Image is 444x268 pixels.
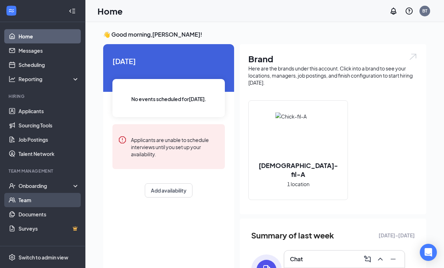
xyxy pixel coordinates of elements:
div: Here are the brands under this account. Click into a brand to see your locations, managers, job p... [248,65,418,86]
button: Minimize [387,253,399,265]
div: Team Management [9,168,78,174]
div: Switch to admin view [18,254,68,261]
svg: UserCheck [9,182,16,189]
svg: Notifications [389,7,398,15]
svg: WorkstreamLogo [8,7,15,14]
div: Open Intercom Messenger [420,244,437,261]
a: Messages [18,43,79,58]
svg: Collapse [69,7,76,15]
a: Job Postings [18,132,79,147]
a: Documents [18,207,79,221]
a: SurveysCrown [18,221,79,236]
div: Onboarding [18,182,73,189]
span: Summary of last week [251,229,334,242]
a: Talent Network [18,147,79,161]
img: Chick-fil-A [275,112,321,158]
svg: Analysis [9,75,16,83]
a: Applicants [18,104,79,118]
span: No events scheduled for [DATE] . [131,95,206,103]
h1: Brand [248,53,418,65]
h3: 👋 Good morning, [PERSON_NAME] ! [103,31,426,38]
div: Hiring [9,93,78,99]
span: 1 location [287,180,310,188]
h1: Home [97,5,123,17]
a: Team [18,193,79,207]
svg: QuestionInfo [405,7,413,15]
svg: ChevronUp [376,255,385,263]
span: [DATE] - [DATE] [379,231,415,239]
img: open.6027fd2a22e1237b5b06.svg [408,53,418,61]
div: Applicants are unable to schedule interviews until you set up your availability. [131,136,219,158]
a: Scheduling [18,58,79,72]
h2: [DEMOGRAPHIC_DATA]-fil-A [249,161,348,179]
button: Add availability [145,183,192,198]
button: ComposeMessage [362,253,373,265]
span: [DATE] [112,56,225,67]
svg: Error [118,136,127,144]
div: Reporting [18,75,80,83]
svg: Minimize [389,255,397,263]
svg: ComposeMessage [363,255,372,263]
a: Sourcing Tools [18,118,79,132]
h3: Chat [290,255,303,263]
button: ChevronUp [375,253,386,265]
svg: Settings [9,254,16,261]
div: BT [422,8,427,14]
a: Home [18,29,79,43]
